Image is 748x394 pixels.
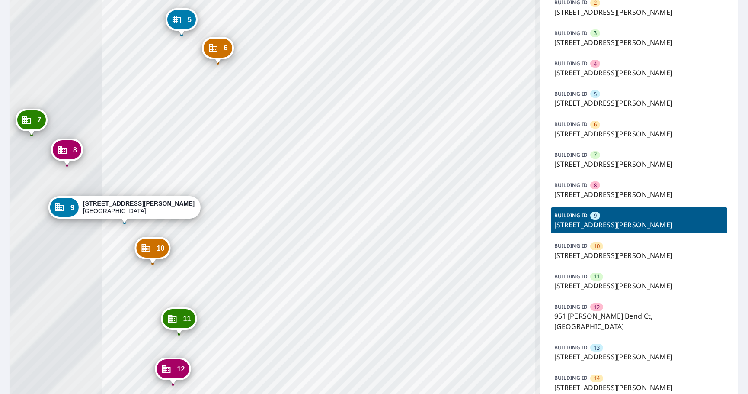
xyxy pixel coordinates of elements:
div: Dropped pin, building 8, Commercial property, 935 Hanna Bend Ct Manchester, MO 63021 [51,139,83,165]
span: 7 [594,151,597,159]
span: 8 [594,181,597,190]
div: [GEOGRAPHIC_DATA] [83,200,195,215]
p: [STREET_ADDRESS][PERSON_NAME] [554,37,724,48]
strong: [STREET_ADDRESS][PERSON_NAME] [83,200,195,207]
span: 12 [177,366,185,372]
span: 7 [38,116,42,123]
span: 4 [594,60,597,68]
span: 9 [70,204,74,211]
p: BUILDING ID [554,303,588,310]
p: BUILDING ID [554,273,588,280]
span: 11 [183,316,191,322]
p: [STREET_ADDRESS][PERSON_NAME] [554,129,724,139]
span: 3 [594,29,597,37]
span: 5 [594,90,597,98]
p: [STREET_ADDRESS][PERSON_NAME] [554,220,724,230]
span: 6 [594,120,597,129]
p: [STREET_ADDRESS][PERSON_NAME] [554,189,724,200]
span: 14 [594,374,600,382]
p: BUILDING ID [554,151,588,158]
span: 8 [73,147,77,153]
p: [STREET_ADDRESS][PERSON_NAME] [554,250,724,261]
span: 6 [224,45,228,51]
div: Dropped pin, building 7, Commercial property, 931 Hanna Bend Ct Manchester, MO 63021 [16,109,48,136]
span: 11 [594,272,600,281]
div: Dropped pin, building 11, Commercial property, 947 Hanna Bend Ct Manchester, MO 63021 [161,307,197,334]
p: [STREET_ADDRESS][PERSON_NAME] [554,382,724,393]
p: [STREET_ADDRESS][PERSON_NAME] [554,68,724,78]
span: 5 [188,16,192,23]
span: 12 [594,303,600,311]
div: Dropped pin, building 12, Commercial property, 951 Hanna Bend Ct Manchester, MO 63021 [155,358,191,384]
p: BUILDING ID [554,120,588,128]
div: Dropped pin, building 9, Commercial property, 939 Hanna Bend Ct Manchester, MO 63021 [48,196,201,223]
p: [STREET_ADDRESS][PERSON_NAME] [554,98,724,108]
p: BUILDING ID [554,90,588,97]
p: [STREET_ADDRESS][PERSON_NAME] [554,352,724,362]
p: [STREET_ADDRESS][PERSON_NAME] [554,281,724,291]
p: BUILDING ID [554,344,588,351]
span: 9 [594,212,597,220]
p: [STREET_ADDRESS][PERSON_NAME] [554,159,724,169]
div: Dropped pin, building 10, Commercial property, 943 Hanna Bend Ct Manchester, MO 63021 [135,237,171,264]
p: [STREET_ADDRESS][PERSON_NAME] [554,7,724,17]
span: 10 [594,242,600,250]
div: Dropped pin, building 6, Commercial property, 934 Hanna Bend Ct Manchester, MO 63021 [202,37,234,64]
p: BUILDING ID [554,374,588,381]
p: BUILDING ID [554,181,588,189]
span: 13 [594,344,600,352]
p: BUILDING ID [554,242,588,249]
p: BUILDING ID [554,29,588,37]
span: 10 [157,245,165,252]
p: BUILDING ID [554,212,588,219]
p: 951 [PERSON_NAME] Bend Ct, [GEOGRAPHIC_DATA] [554,311,724,332]
div: Dropped pin, building 5, Commercial property, 930 Hanna Bend Ct Manchester, MO 63021 [166,8,198,35]
p: BUILDING ID [554,60,588,67]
